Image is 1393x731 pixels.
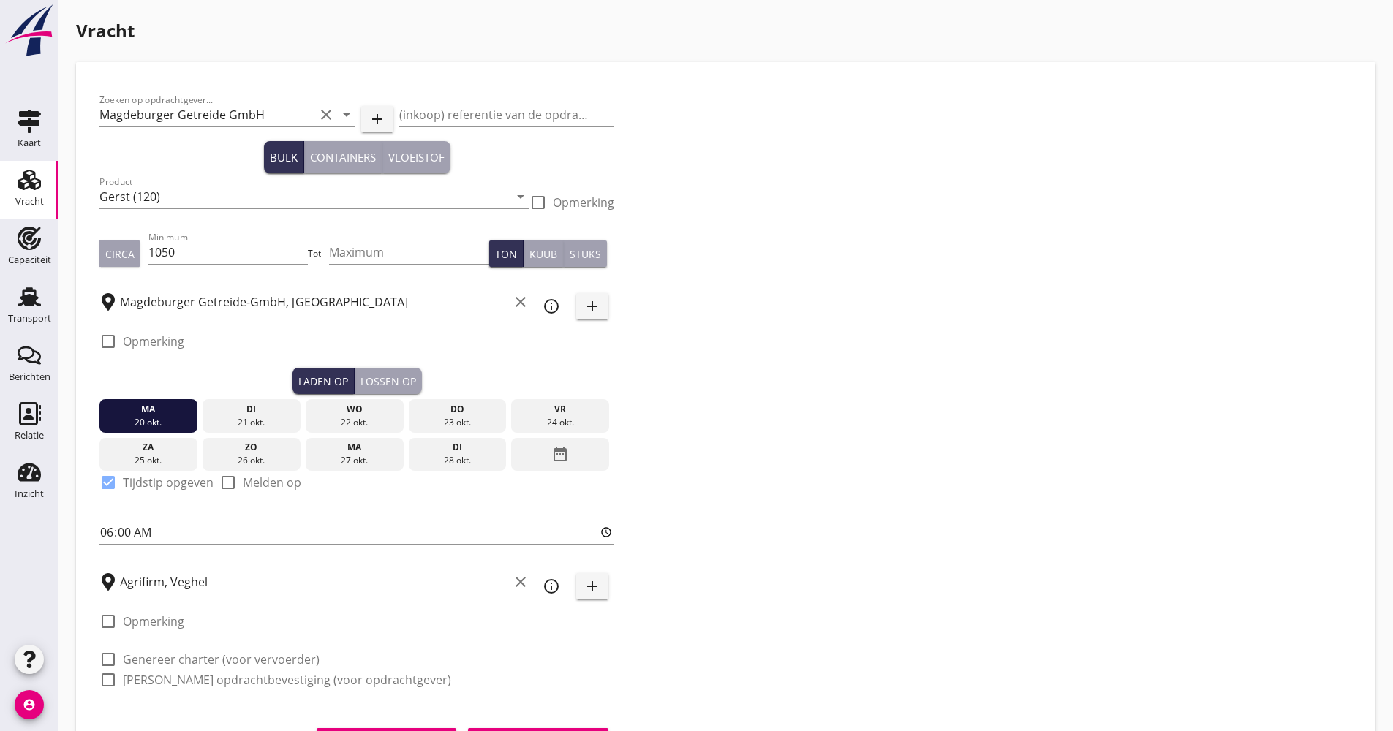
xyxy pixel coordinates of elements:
div: Stuks [570,246,601,262]
label: Opmerking [553,195,614,210]
div: 24 okt. [515,416,605,429]
button: Bulk [264,141,304,173]
button: Laden op [292,368,355,394]
input: Maximum [329,240,489,264]
div: Inzicht [15,489,44,499]
div: Tot [308,247,329,260]
i: clear [512,573,529,591]
input: Zoeken op opdrachtgever... [99,103,314,126]
label: [PERSON_NAME] opdrachtbevestiging (voor opdrachtgever) [123,673,451,687]
div: Capaciteit [8,255,51,265]
i: clear [317,106,335,124]
div: Transport [8,314,51,323]
label: Opmerking [123,334,184,349]
input: Product [99,185,509,208]
div: di [206,403,297,416]
div: Vloeistof [388,149,445,166]
button: Ton [489,240,524,267]
button: Stuks [564,240,607,267]
div: 23 okt. [412,416,502,429]
button: Lossen op [355,368,422,394]
i: info_outline [543,298,560,315]
i: info_outline [543,577,560,595]
div: Laden op [298,374,348,389]
button: Vloeistof [382,141,450,173]
div: za [103,441,194,454]
button: Containers [304,141,382,173]
i: clear [512,293,529,311]
div: zo [206,441,297,454]
input: Losplaats [120,570,509,594]
div: vr [515,403,605,416]
div: 27 okt. [309,454,400,467]
button: Circa [99,240,140,267]
div: di [412,441,502,454]
i: add [584,577,601,595]
div: ma [103,403,194,416]
label: Opmerking [123,614,184,629]
input: Minimum [148,240,309,264]
i: arrow_drop_down [338,106,355,124]
i: date_range [551,441,569,467]
input: Laadplaats [120,290,509,314]
div: 22 okt. [309,416,400,429]
div: Vracht [15,197,44,206]
div: 28 okt. [412,454,502,467]
i: add [369,110,386,128]
label: Genereer charter (voor vervoerder) [123,652,320,667]
label: Tijdstip opgeven [123,475,214,490]
div: Lossen op [360,374,416,389]
div: Relatie [15,431,44,440]
div: 25 okt. [103,454,194,467]
div: Kuub [529,246,557,262]
div: Bulk [270,149,298,166]
i: add [584,298,601,315]
i: arrow_drop_down [512,188,529,205]
i: account_circle [15,690,44,719]
div: Containers [310,149,376,166]
div: 21 okt. [206,416,297,429]
div: Berichten [9,372,50,382]
div: ma [309,441,400,454]
div: do [412,403,502,416]
button: Kuub [524,240,564,267]
div: Circa [105,246,135,262]
div: wo [309,403,400,416]
div: 26 okt. [206,454,297,467]
div: Kaart [18,138,41,148]
img: logo-small.a267ee39.svg [3,4,56,58]
div: 20 okt. [103,416,194,429]
input: (inkoop) referentie van de opdrachtgever [399,103,614,126]
h1: Vracht [76,18,1375,44]
div: Ton [495,246,517,262]
label: Melden op [243,475,301,490]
